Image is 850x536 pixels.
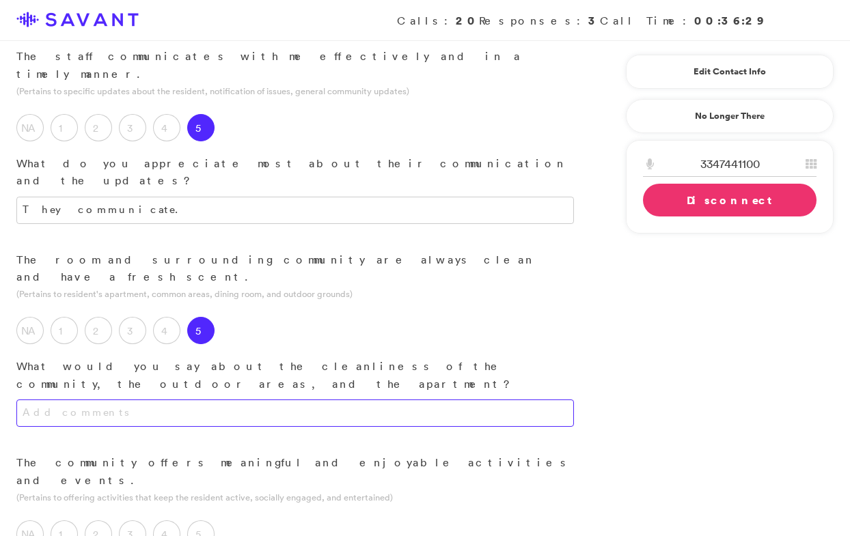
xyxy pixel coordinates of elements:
label: 5 [187,317,215,344]
p: The staff communicates with me effectively and in a timely manner. [16,48,574,83]
p: What would you say about the cleanliness of the community, the outdoor areas, and the apartment? [16,358,574,393]
p: (Pertains to resident's apartment, common areas, dining room, and outdoor grounds) [16,287,574,300]
label: NA [16,114,44,141]
p: The room and surrounding community are always clean and have a fresh scent. [16,251,574,286]
label: 2 [85,317,112,344]
label: 3 [119,317,146,344]
label: 1 [51,317,78,344]
label: 2 [85,114,112,141]
label: 1 [51,114,78,141]
label: 4 [153,317,180,344]
a: No Longer There [626,99,834,133]
p: (Pertains to offering activities that keep the resident active, socially engaged, and entertained) [16,491,574,504]
p: (Pertains to specific updates about the resident, notification of issues, general community updates) [16,85,574,98]
label: NA [16,317,44,344]
strong: 3 [588,13,600,28]
strong: 20 [456,13,479,28]
p: What do you appreciate most about their communication and the updates? [16,155,574,190]
label: 4 [153,114,180,141]
strong: 00:36:29 [694,13,765,28]
label: 5 [187,114,215,141]
label: 3 [119,114,146,141]
a: Disconnect [643,184,817,216]
p: The community offers meaningful and enjoyable activities and events. [16,454,574,489]
a: Edit Contact Info [643,61,817,83]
